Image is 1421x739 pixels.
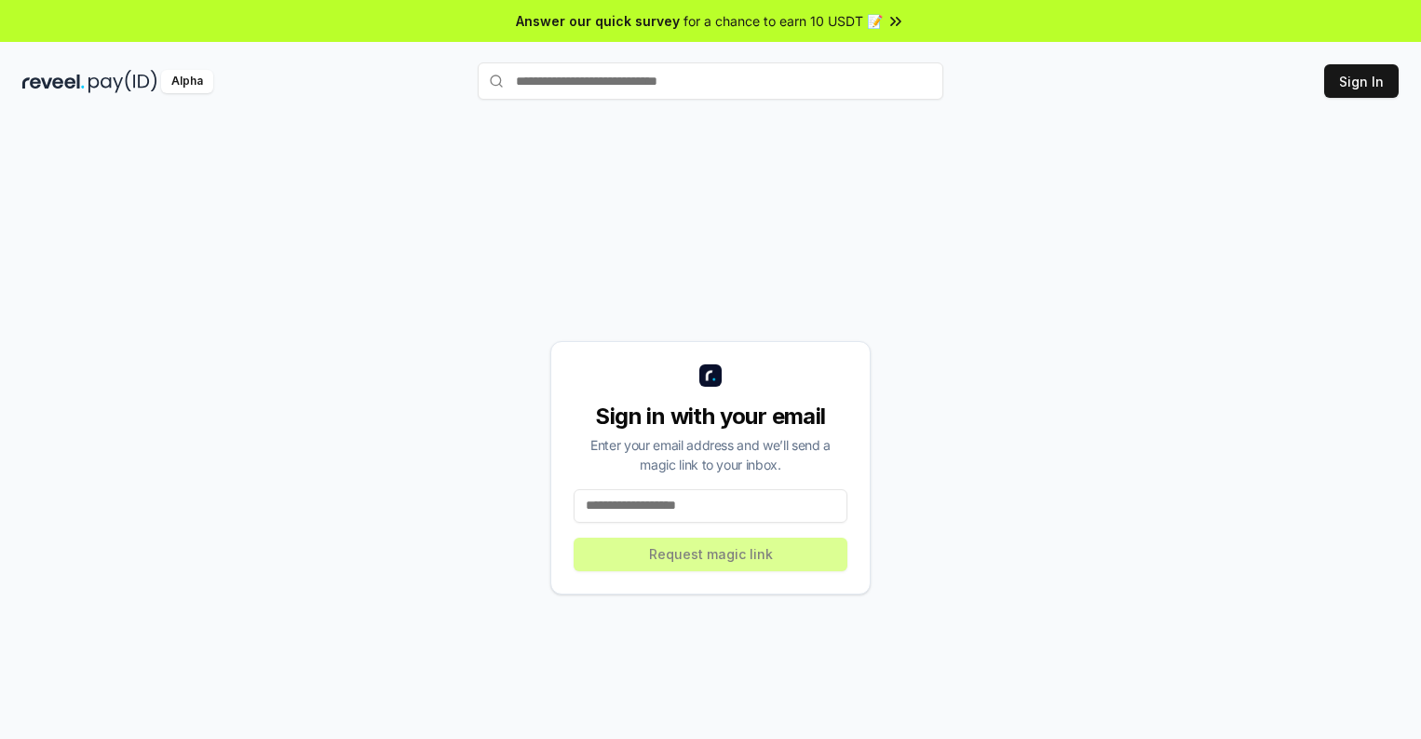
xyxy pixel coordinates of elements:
[161,70,213,93] div: Alpha
[1324,64,1399,98] button: Sign In
[574,435,847,474] div: Enter your email address and we’ll send a magic link to your inbox.
[699,364,722,387] img: logo_small
[683,11,883,31] span: for a chance to earn 10 USDT 📝
[574,402,847,431] div: Sign in with your email
[22,70,85,93] img: reveel_dark
[516,11,680,31] span: Answer our quick survey
[88,70,157,93] img: pay_id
